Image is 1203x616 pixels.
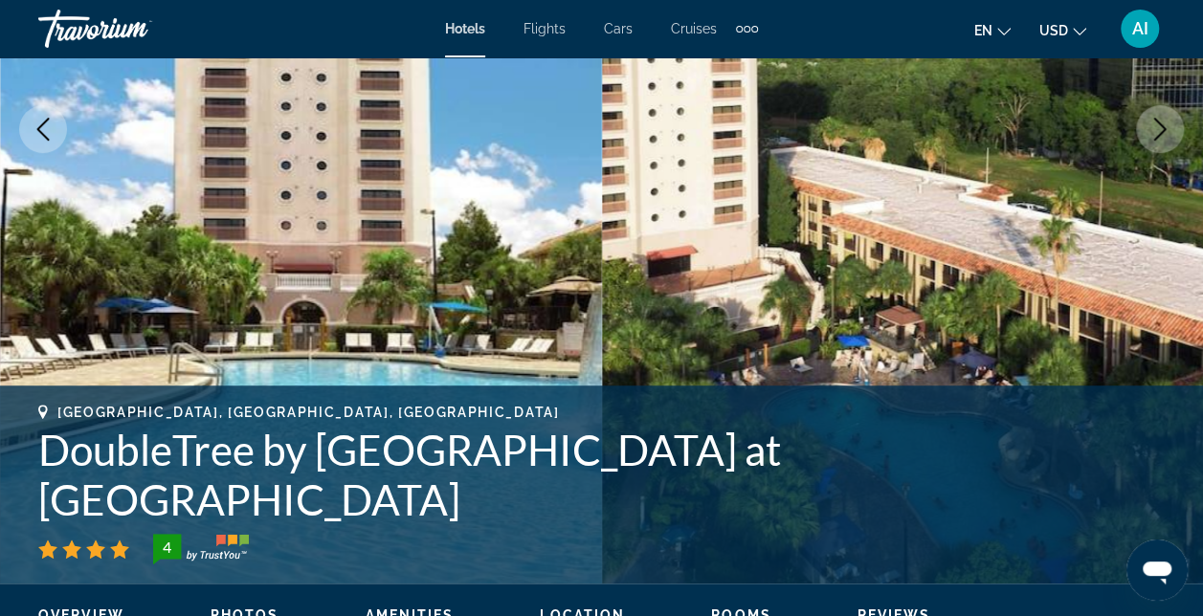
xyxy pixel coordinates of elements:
span: [GEOGRAPHIC_DATA], [GEOGRAPHIC_DATA], [GEOGRAPHIC_DATA] [57,405,559,420]
span: USD [1039,23,1068,38]
a: Cruises [671,21,717,36]
iframe: Button to launch messaging window [1126,539,1188,601]
h1: DoubleTree by [GEOGRAPHIC_DATA] at [GEOGRAPHIC_DATA] [38,425,1165,524]
a: Travorium [38,4,230,54]
button: Next image [1136,105,1184,153]
button: User Menu [1115,9,1165,49]
a: Cars [604,21,633,36]
span: AI [1132,19,1148,38]
a: Hotels [445,21,485,36]
a: Flights [524,21,566,36]
img: TrustYou guest rating badge [153,534,249,564]
span: en [974,23,992,38]
div: 4 [147,536,186,559]
button: Extra navigation items [736,13,758,44]
button: Previous image [19,105,67,153]
button: Change currency [1039,16,1086,44]
button: Change language [974,16,1011,44]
